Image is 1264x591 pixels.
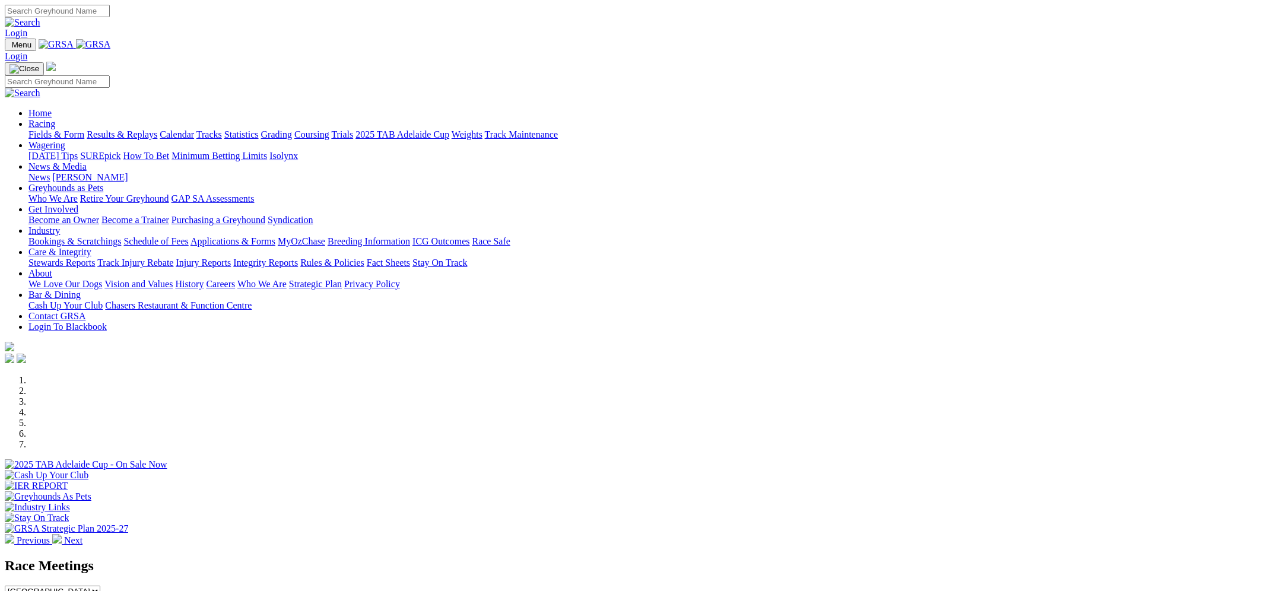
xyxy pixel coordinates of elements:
a: Bar & Dining [28,290,81,300]
input: Search [5,75,110,88]
a: Trials [331,129,353,139]
input: Search [5,5,110,17]
a: History [175,279,204,289]
div: Greyhounds as Pets [28,193,1259,204]
a: Syndication [268,215,313,225]
div: About [28,279,1259,290]
a: Industry [28,225,60,236]
a: Care & Integrity [28,247,91,257]
a: News [28,172,50,182]
a: How To Bet [123,151,170,161]
div: Get Involved [28,215,1259,225]
a: Injury Reports [176,258,231,268]
a: Calendar [160,129,194,139]
a: Privacy Policy [344,279,400,289]
a: Fact Sheets [367,258,410,268]
a: Careers [206,279,235,289]
a: Get Involved [28,204,78,214]
a: Become a Trainer [101,215,169,225]
img: logo-grsa-white.png [5,342,14,351]
img: Search [5,88,40,99]
a: [PERSON_NAME] [52,172,128,182]
img: IER REPORT [5,481,68,491]
div: Wagering [28,151,1259,161]
a: Become an Owner [28,215,99,225]
a: Applications & Forms [190,236,275,246]
div: Care & Integrity [28,258,1259,268]
a: Fields & Form [28,129,84,139]
a: Retire Your Greyhound [80,193,169,204]
a: Bookings & Scratchings [28,236,121,246]
a: Stay On Track [412,258,467,268]
a: GAP SA Assessments [172,193,255,204]
span: Previous [17,535,50,545]
img: chevron-right-pager-white.svg [52,534,62,544]
a: SUREpick [80,151,120,161]
a: Results & Replays [87,129,157,139]
img: 2025 TAB Adelaide Cup - On Sale Now [5,459,167,470]
a: Minimum Betting Limits [172,151,267,161]
a: We Love Our Dogs [28,279,102,289]
a: Track Injury Rebate [97,258,173,268]
img: Industry Links [5,502,70,513]
span: Next [64,535,82,545]
a: Statistics [224,129,259,139]
a: Previous [5,535,52,545]
img: GRSA Strategic Plan 2025-27 [5,523,128,534]
img: facebook.svg [5,354,14,363]
span: Menu [12,40,31,49]
img: Stay On Track [5,513,69,523]
button: Toggle navigation [5,39,36,51]
img: GRSA [39,39,74,50]
a: Who We Are [237,279,287,289]
a: Weights [452,129,482,139]
a: MyOzChase [278,236,325,246]
div: News & Media [28,172,1259,183]
a: Rules & Policies [300,258,364,268]
div: Industry [28,236,1259,247]
img: GRSA [76,39,111,50]
a: Track Maintenance [485,129,558,139]
a: News & Media [28,161,87,171]
h2: Race Meetings [5,558,1259,574]
a: Coursing [294,129,329,139]
a: Isolynx [269,151,298,161]
img: logo-grsa-white.png [46,62,56,71]
div: Racing [28,129,1259,140]
a: Race Safe [472,236,510,246]
div: Bar & Dining [28,300,1259,311]
a: [DATE] Tips [28,151,78,161]
a: ICG Outcomes [412,236,469,246]
img: Greyhounds As Pets [5,491,91,502]
a: Next [52,535,82,545]
img: Cash Up Your Club [5,470,88,481]
a: Cash Up Your Club [28,300,103,310]
a: Stewards Reports [28,258,95,268]
a: Wagering [28,140,65,150]
a: Login [5,28,27,38]
a: Login [5,51,27,61]
a: Contact GRSA [28,311,85,321]
a: Strategic Plan [289,279,342,289]
a: Integrity Reports [233,258,298,268]
a: Purchasing a Greyhound [172,215,265,225]
a: Racing [28,119,55,129]
a: About [28,268,52,278]
a: Grading [261,129,292,139]
img: Search [5,17,40,28]
a: Vision and Values [104,279,173,289]
a: Login To Blackbook [28,322,107,332]
img: Close [9,64,39,74]
a: Tracks [196,129,222,139]
img: twitter.svg [17,354,26,363]
a: Greyhounds as Pets [28,183,103,193]
img: chevron-left-pager-white.svg [5,534,14,544]
button: Toggle navigation [5,62,44,75]
a: Who We Are [28,193,78,204]
a: Chasers Restaurant & Function Centre [105,300,252,310]
a: Breeding Information [328,236,410,246]
a: 2025 TAB Adelaide Cup [355,129,449,139]
a: Home [28,108,52,118]
a: Schedule of Fees [123,236,188,246]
